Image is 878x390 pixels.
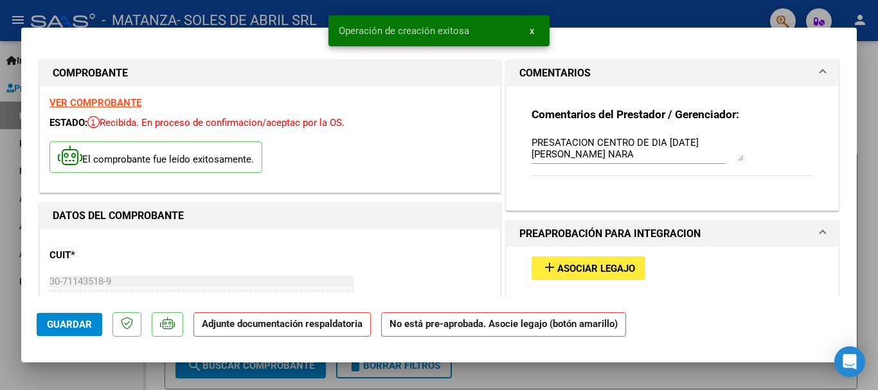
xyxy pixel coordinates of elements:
h1: PREAPROBACIÓN PARA INTEGRACION [519,226,701,242]
strong: Adjunte documentación respaldatoria [202,318,363,330]
strong: No está pre-aprobada. Asocie legajo (botón amarillo) [381,312,626,337]
button: Guardar [37,313,102,336]
p: El comprobante fue leído exitosamente. [49,141,262,173]
span: x [530,25,534,37]
span: Operación de creación exitosa [339,24,469,37]
h1: COMENTARIOS [519,66,591,81]
div: COMENTARIOS [506,86,838,210]
mat-expansion-panel-header: COMENTARIOS [506,60,838,86]
mat-expansion-panel-header: PREAPROBACIÓN PARA INTEGRACION [506,221,838,247]
span: ESTADO: [49,117,87,129]
span: Guardar [47,319,92,330]
mat-icon: add [542,260,557,275]
span: Recibida. En proceso de confirmacion/aceptac por la OS. [87,117,345,129]
a: VER COMPROBANTE [49,97,141,109]
button: x [519,19,544,42]
button: Asociar Legajo [532,256,645,280]
strong: COMPROBANTE [53,67,128,79]
strong: Comentarios del Prestador / Gerenciador: [532,108,739,121]
div: PREAPROBACIÓN PARA INTEGRACION [506,247,838,300]
span: Asociar Legajo [557,263,635,274]
p: CUIT [49,248,182,263]
div: Open Intercom Messenger [834,346,865,377]
strong: DATOS DEL COMPROBANTE [53,209,184,222]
